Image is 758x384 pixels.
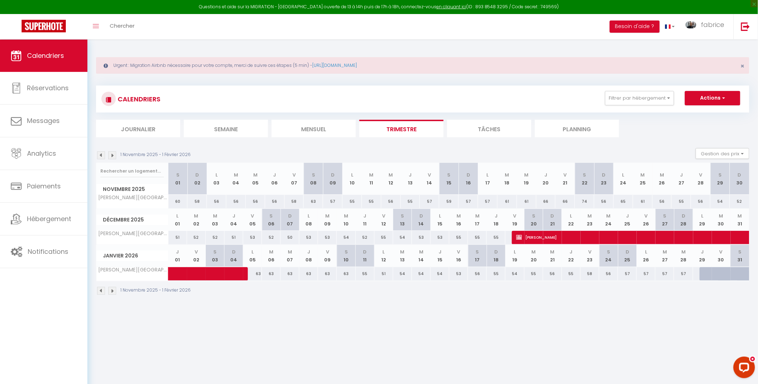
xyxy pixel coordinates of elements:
[645,212,648,219] abbr: V
[96,251,168,261] span: Janvier 2026
[719,212,723,219] abbr: M
[583,172,586,178] abbr: S
[251,212,254,219] abbr: V
[262,209,281,231] th: 06
[478,163,498,195] th: 17
[273,172,276,178] abbr: J
[383,248,385,255] abbr: L
[447,120,531,137] li: Tâches
[711,195,730,208] div: 54
[281,267,299,280] div: 63
[270,212,273,219] abbr: S
[637,267,655,280] div: 57
[27,182,61,191] span: Paiements
[672,195,691,208] div: 55
[468,245,487,267] th: 17
[121,151,191,158] p: 1 Novembre 2025 - 1 Février 2026
[207,163,226,195] th: 03
[655,267,674,280] div: 57
[633,195,653,208] div: 61
[168,163,188,195] th: 01
[637,245,655,267] th: 26
[674,245,693,267] th: 28
[543,267,562,280] div: 56
[581,267,599,280] div: 58
[96,215,168,225] span: Décembre 2025
[318,231,337,244] div: 53
[741,22,750,31] img: logout
[344,212,349,219] abbr: M
[691,195,711,208] div: 56
[487,231,505,244] div: 55
[525,267,543,280] div: 55
[187,231,206,244] div: 52
[428,172,431,178] abbr: V
[536,163,556,195] th: 20
[719,172,722,178] abbr: S
[702,212,704,219] abbr: L
[655,209,674,231] th: 27
[246,163,265,195] th: 05
[468,209,487,231] th: 17
[570,248,573,255] abbr: J
[299,245,318,267] th: 08
[176,172,180,178] abbr: S
[409,172,412,178] abbr: J
[393,267,412,280] div: 54
[551,212,554,219] abbr: D
[281,209,299,231] th: 07
[281,231,299,244] div: 50
[731,245,749,267] th: 31
[110,22,135,29] span: Chercher
[570,212,572,219] abbr: L
[419,248,423,255] abbr: M
[599,209,618,231] th: 24
[599,245,618,267] th: 24
[331,172,335,178] abbr: D
[362,163,381,195] th: 11
[262,245,281,267] th: 06
[691,163,711,195] th: 28
[449,209,468,231] th: 16
[369,172,374,178] abbr: M
[318,209,337,231] th: 09
[187,195,207,208] div: 58
[467,172,470,178] abbr: D
[618,209,637,231] th: 25
[356,245,375,267] th: 11
[555,195,575,208] div: 66
[532,248,536,255] abbr: M
[739,248,742,255] abbr: S
[594,163,614,195] th: 23
[487,172,489,178] abbr: L
[575,163,594,195] th: 22
[449,267,468,280] div: 53
[375,231,393,244] div: 55
[27,116,60,125] span: Messages
[674,267,693,280] div: 57
[562,267,581,280] div: 55
[505,245,524,267] th: 19
[448,172,451,178] abbr: S
[187,163,207,195] th: 02
[177,212,179,219] abbr: L
[693,209,712,231] th: 29
[696,148,749,159] button: Gestion des prix
[304,163,323,195] th: 08
[711,163,730,195] th: 29
[536,195,556,208] div: 66
[288,212,292,219] abbr: D
[730,195,749,208] div: 52
[602,172,606,178] abbr: D
[495,212,498,219] abbr: J
[28,247,68,256] span: Notifications
[449,245,468,267] th: 16
[168,195,188,208] div: 60
[401,163,420,195] th: 13
[288,248,292,255] abbr: M
[607,212,611,219] abbr: M
[265,195,285,208] div: 56
[323,195,342,208] div: 57
[307,248,310,255] abbr: J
